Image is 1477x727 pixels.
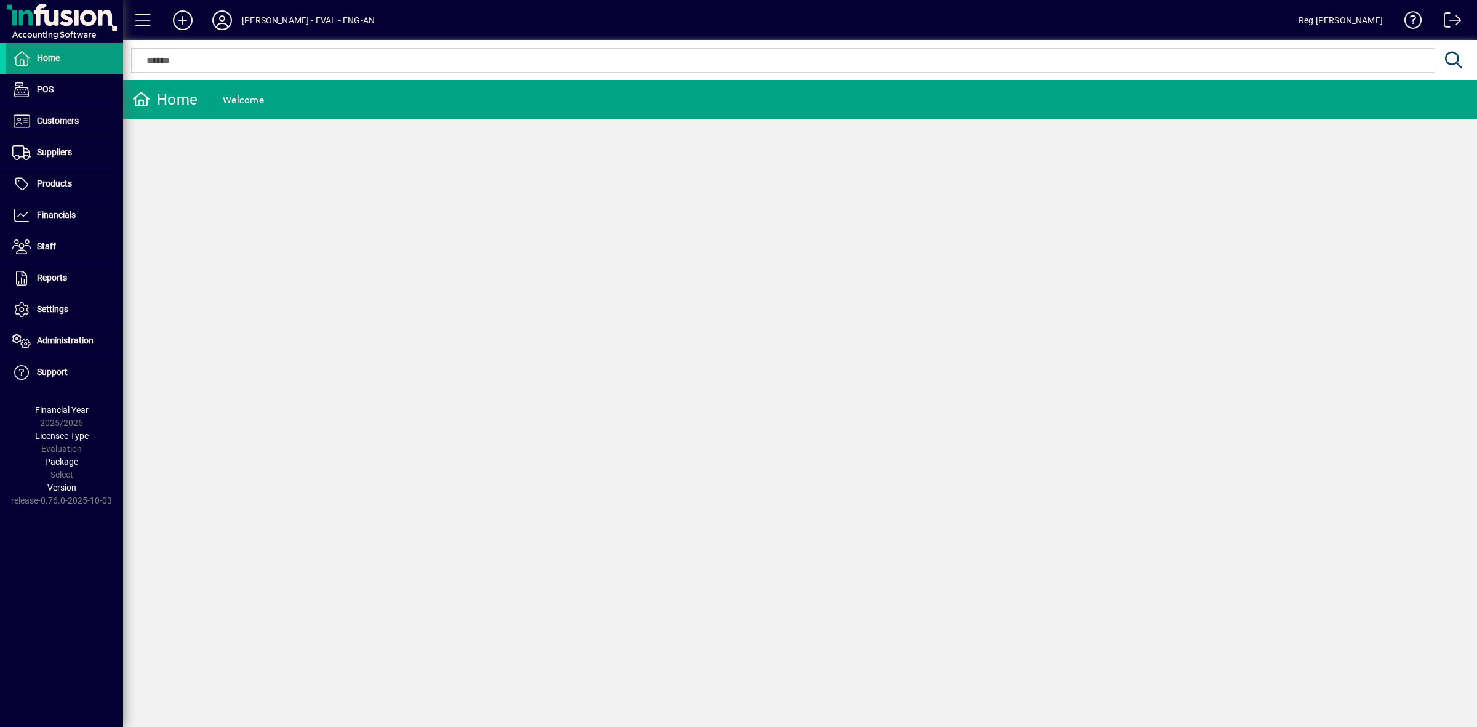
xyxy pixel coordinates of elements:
[37,241,56,251] span: Staff
[6,74,123,105] a: POS
[1435,2,1462,42] a: Logout
[37,84,54,94] span: POS
[6,169,123,199] a: Products
[37,304,68,314] span: Settings
[223,90,264,110] div: Welcome
[37,147,72,157] span: Suppliers
[47,483,76,492] span: Version
[37,367,68,377] span: Support
[6,326,123,356] a: Administration
[202,9,242,31] button: Profile
[37,179,72,188] span: Products
[37,53,60,63] span: Home
[1395,2,1422,42] a: Knowledge Base
[37,116,79,126] span: Customers
[6,231,123,262] a: Staff
[6,106,123,137] a: Customers
[6,200,123,231] a: Financials
[45,457,78,467] span: Package
[37,210,76,220] span: Financials
[6,294,123,325] a: Settings
[132,90,198,110] div: Home
[6,263,123,294] a: Reports
[6,137,123,168] a: Suppliers
[163,9,202,31] button: Add
[35,405,89,415] span: Financial Year
[6,357,123,388] a: Support
[35,431,89,441] span: Licensee Type
[37,335,94,345] span: Administration
[242,10,375,30] div: [PERSON_NAME] - EVAL - ENG-AN
[1299,10,1383,30] div: Reg [PERSON_NAME]
[37,273,67,283] span: Reports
